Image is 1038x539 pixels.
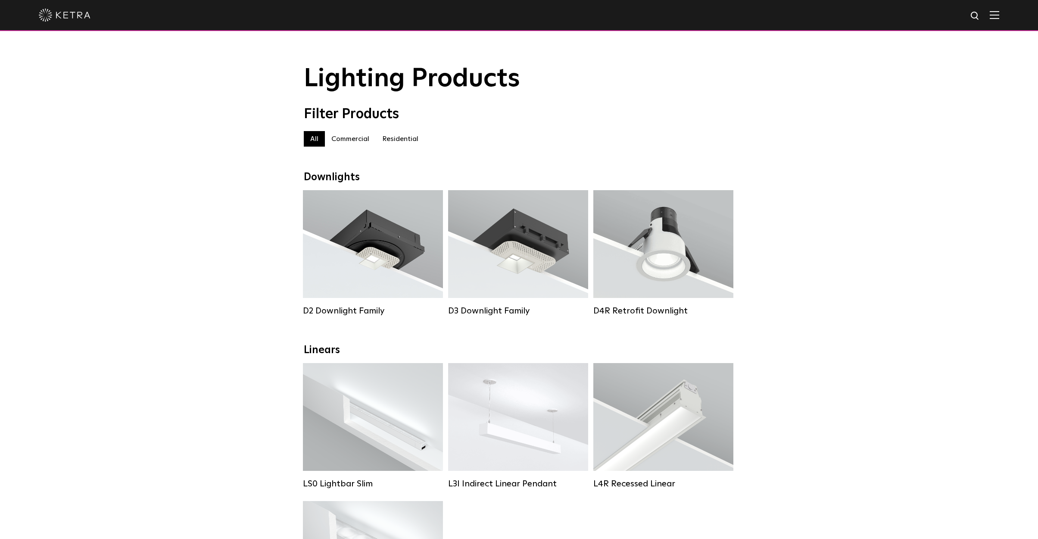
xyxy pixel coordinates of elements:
[448,190,588,315] a: D3 Downlight Family Lumen Output:700 / 900 / 1100Colors:White / Black / Silver / Bronze / Paintab...
[593,363,733,488] a: L4R Recessed Linear Lumen Output:400 / 600 / 800 / 1000Colors:White / BlackControl:Lutron Clear C...
[325,131,376,147] label: Commercial
[448,363,588,488] a: L3I Indirect Linear Pendant Lumen Output:400 / 600 / 800 / 1000Housing Colors:White / BlackContro...
[990,11,999,19] img: Hamburger%20Nav.svg
[376,131,425,147] label: Residential
[593,190,733,315] a: D4R Retrofit Downlight Lumen Output:800Colors:White / BlackBeam Angles:15° / 25° / 40° / 60°Watta...
[304,171,735,184] div: Downlights
[304,131,325,147] label: All
[39,9,90,22] img: ketra-logo-2019-white
[303,190,443,315] a: D2 Downlight Family Lumen Output:1200Colors:White / Black / Gloss Black / Silver / Bronze / Silve...
[448,479,588,489] div: L3I Indirect Linear Pendant
[304,66,520,92] span: Lighting Products
[303,479,443,489] div: LS0 Lightbar Slim
[304,106,735,122] div: Filter Products
[303,306,443,316] div: D2 Downlight Family
[303,363,443,488] a: LS0 Lightbar Slim Lumen Output:200 / 350Colors:White / BlackControl:X96 Controller
[970,11,981,22] img: search icon
[593,479,733,489] div: L4R Recessed Linear
[593,306,733,316] div: D4R Retrofit Downlight
[448,306,588,316] div: D3 Downlight Family
[304,344,735,357] div: Linears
